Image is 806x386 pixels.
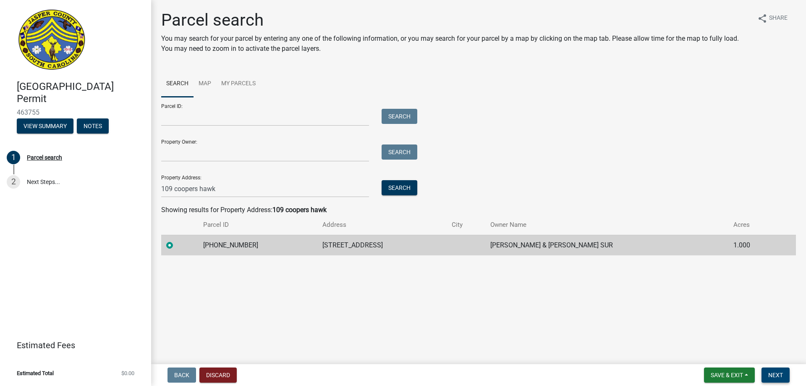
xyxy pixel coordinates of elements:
div: 1 [7,151,20,164]
img: Jasper County, South Carolina [17,9,87,72]
div: Showing results for Property Address: [161,205,796,215]
th: Parcel ID [198,215,317,235]
strong: 109 coopers hawk [272,206,327,214]
button: Next [762,368,790,383]
wm-modal-confirm: Notes [77,123,109,130]
td: 1.000 [728,235,777,255]
span: Estimated Total [17,370,54,376]
span: Back [174,372,189,378]
span: Share [769,13,788,24]
a: Estimated Fees [7,337,138,354]
a: My Parcels [216,71,261,97]
button: shareShare [751,10,794,26]
button: Back [167,368,196,383]
button: Search [382,180,417,195]
a: Map [194,71,216,97]
button: Save & Exit [704,368,755,383]
td: [PHONE_NUMBER] [198,235,317,255]
button: Search [382,109,417,124]
button: View Summary [17,118,73,134]
th: Address [317,215,447,235]
button: Discard [199,368,237,383]
button: Search [382,144,417,160]
td: [STREET_ADDRESS] [317,235,447,255]
i: share [757,13,767,24]
a: Search [161,71,194,97]
div: Parcel search [27,155,62,160]
span: Save & Exit [711,372,743,378]
button: Notes [77,118,109,134]
span: Next [768,372,783,378]
th: City [447,215,485,235]
h4: [GEOGRAPHIC_DATA] Permit [17,81,144,105]
wm-modal-confirm: Summary [17,123,73,130]
th: Acres [728,215,777,235]
th: Owner Name [485,215,728,235]
span: $0.00 [121,370,134,376]
td: [PERSON_NAME] & [PERSON_NAME] SUR [485,235,728,255]
p: You may search for your parcel by entering any one of the following information, or you may searc... [161,34,751,54]
h1: Parcel search [161,10,751,30]
div: 2 [7,175,20,189]
span: 463755 [17,108,134,116]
